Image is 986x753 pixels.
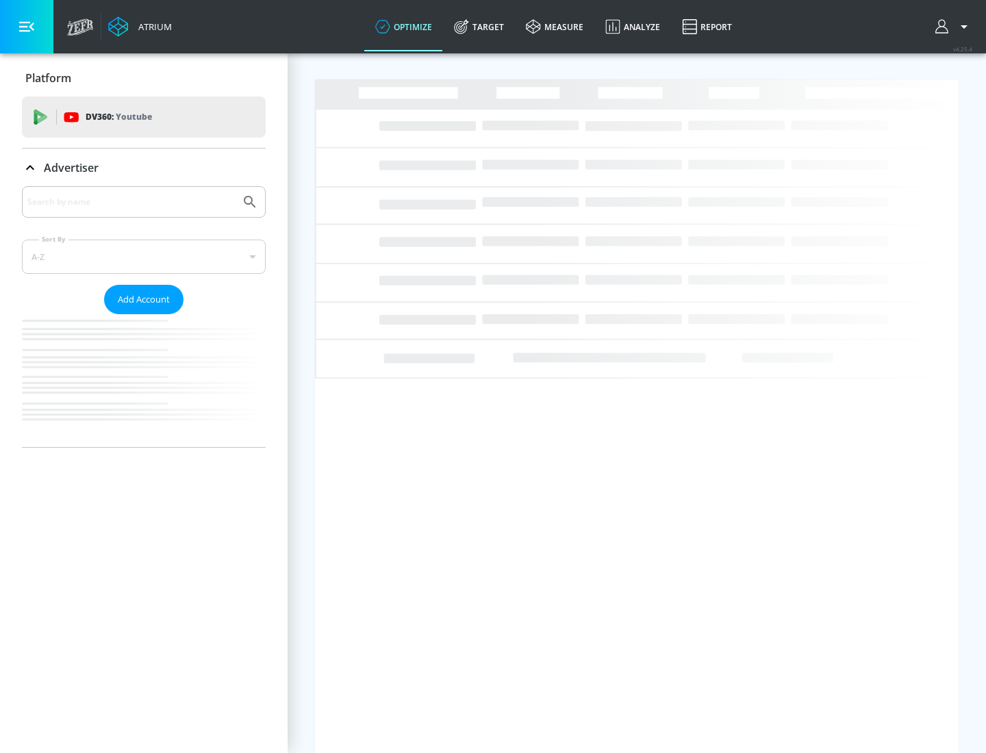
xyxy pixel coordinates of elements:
[22,59,266,97] div: Platform
[44,160,99,175] p: Advertiser
[39,235,68,244] label: Sort By
[364,2,443,51] a: optimize
[22,97,266,138] div: DV360: Youtube
[118,292,170,307] span: Add Account
[22,186,266,447] div: Advertiser
[104,285,184,314] button: Add Account
[953,45,972,53] span: v 4.25.4
[443,2,515,51] a: Target
[25,71,71,86] p: Platform
[116,110,152,124] p: Youtube
[22,149,266,187] div: Advertiser
[515,2,594,51] a: measure
[86,110,152,125] p: DV360:
[22,314,266,447] nav: list of Advertiser
[594,2,671,51] a: Analyze
[133,21,172,33] div: Atrium
[27,193,235,211] input: Search by name
[22,240,266,274] div: A-Z
[108,16,172,37] a: Atrium
[671,2,743,51] a: Report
